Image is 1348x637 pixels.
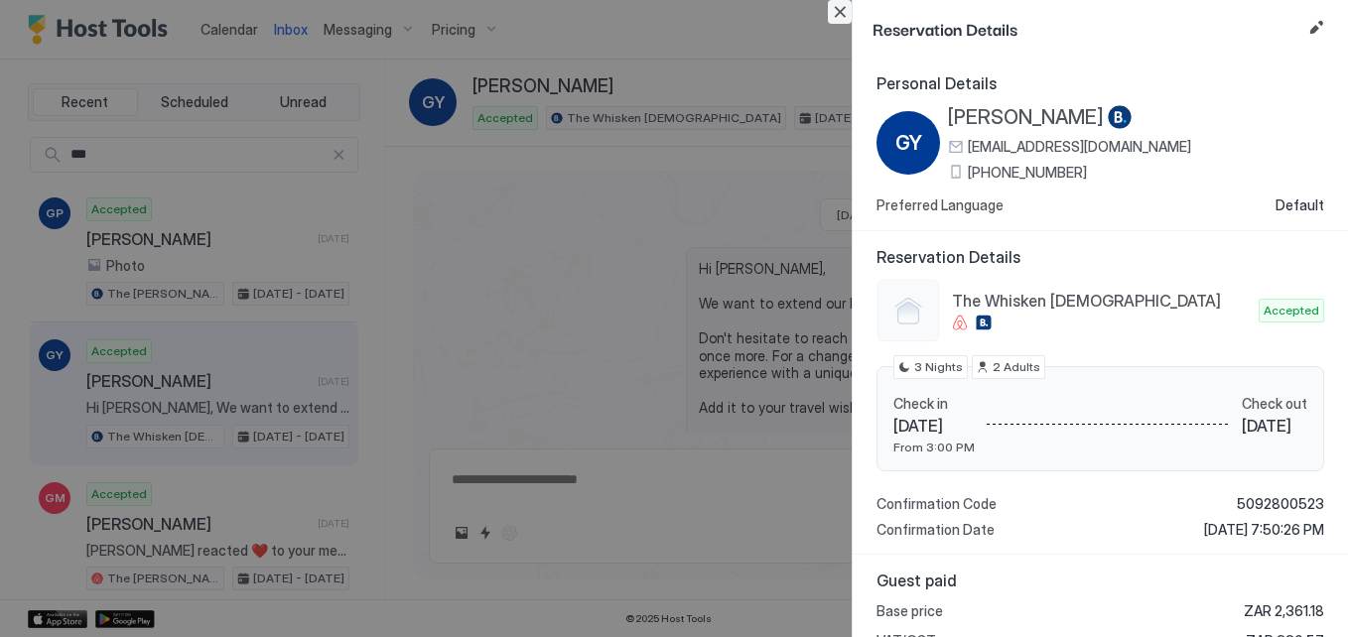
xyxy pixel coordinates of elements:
[876,247,1324,267] span: Reservation Details
[1242,395,1307,413] span: Check out
[1276,196,1324,214] span: Default
[876,571,1324,590] span: Guest paid
[876,73,1324,93] span: Personal Details
[876,196,1004,214] span: Preferred Language
[876,495,997,513] span: Confirmation Code
[1264,302,1319,319] span: Accepted
[1237,495,1324,513] span: 5092800523
[968,164,1087,182] span: [PHONE_NUMBER]
[1304,16,1328,40] button: Edit reservation
[948,105,1104,130] span: [PERSON_NAME]
[1244,602,1324,620] span: ZAR 2,361.18
[876,521,995,539] span: Confirmation Date
[895,128,922,158] span: GY
[968,138,1191,156] span: [EMAIL_ADDRESS][DOMAIN_NAME]
[873,16,1300,41] span: Reservation Details
[914,358,963,376] span: 3 Nights
[876,602,943,620] span: Base price
[893,416,975,436] span: [DATE]
[952,291,1251,311] span: The Whisken [DEMOGRAPHIC_DATA]
[1242,416,1307,436] span: [DATE]
[893,440,975,454] span: From 3:00 PM
[993,358,1040,376] span: 2 Adults
[893,395,975,413] span: Check in
[1204,521,1324,539] span: [DATE] 7:50:26 PM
